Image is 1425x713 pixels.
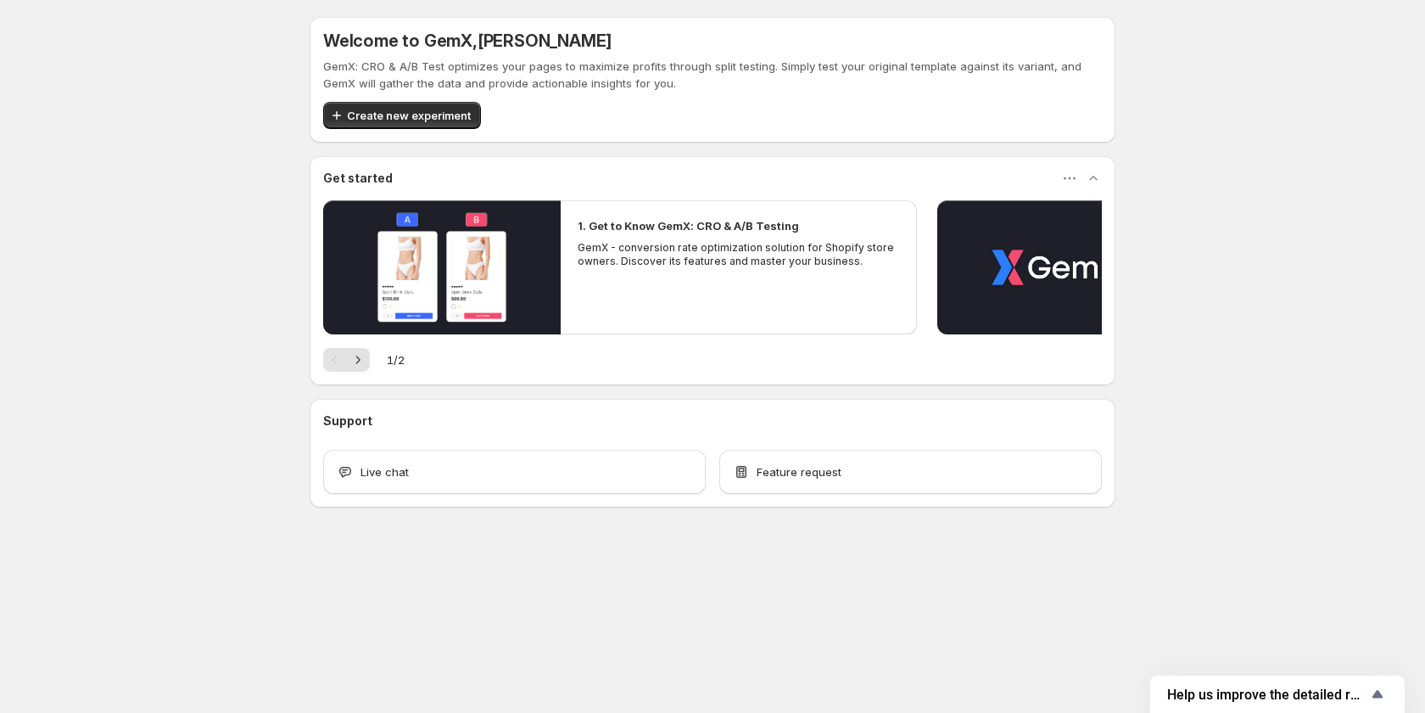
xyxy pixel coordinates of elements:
[578,241,900,268] p: GemX - conversion rate optimization solution for Shopify store owners. Discover its features and ...
[387,351,405,368] span: 1 / 2
[1167,684,1388,705] button: Show survey - Help us improve the detailed report for A/B campaigns
[346,348,370,372] button: Next
[323,200,561,334] button: Play video
[323,348,370,372] nav: Pagination
[323,58,1102,92] p: GemX: CRO & A/B Test optimizes your pages to maximize profits through split testing. Simply test ...
[757,463,841,480] span: Feature request
[323,31,612,51] h5: Welcome to GemX
[323,413,372,429] h3: Support
[578,217,799,234] h2: 1. Get to Know GemX: CRO & A/B Testing
[472,31,612,51] span: , [PERSON_NAME]
[323,102,481,129] button: Create new experiment
[323,170,393,187] h3: Get started
[347,107,471,124] span: Create new experiment
[937,200,1175,334] button: Play video
[1167,687,1367,703] span: Help us improve the detailed report for A/B campaigns
[360,463,409,480] span: Live chat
